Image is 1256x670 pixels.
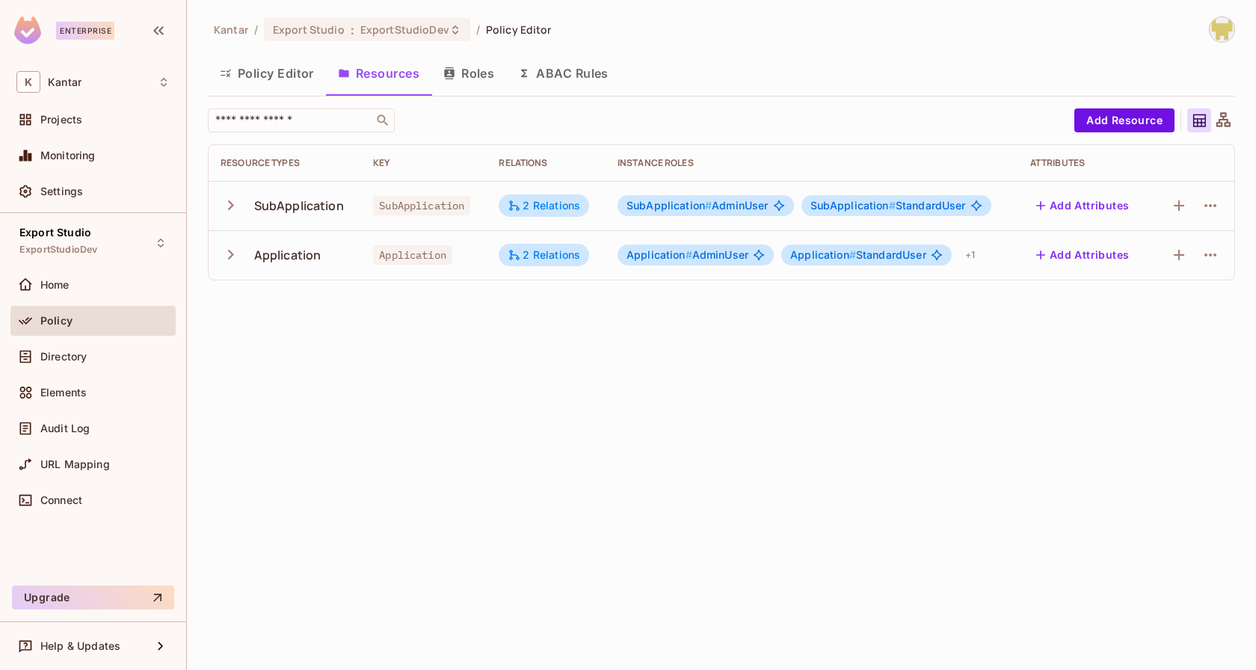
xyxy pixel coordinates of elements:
div: Instance roles [618,157,1006,169]
button: Upgrade [12,586,174,609]
span: K [16,71,40,93]
button: Roles [431,55,506,92]
div: 2 Relations [508,248,580,262]
span: Help & Updates [40,640,120,652]
span: Projects [40,114,82,126]
li: / [476,22,480,37]
span: StandardUser [810,200,966,212]
span: AdminUser [627,249,748,261]
span: URL Mapping [40,458,110,470]
span: SubApplication [373,196,470,215]
div: SubApplication [254,197,344,214]
div: + 1 [959,243,981,267]
span: Connect [40,494,82,506]
span: Monitoring [40,150,96,162]
span: Audit Log [40,422,90,434]
span: : [350,24,355,36]
span: Export Studio [19,227,91,239]
span: # [686,248,692,261]
button: Resources [326,55,431,92]
button: Add Attributes [1030,243,1136,267]
button: Add Attributes [1030,194,1136,218]
div: Relations [499,157,593,169]
button: ABAC Rules [506,55,621,92]
span: StandardUser [790,249,926,261]
span: Settings [40,185,83,197]
div: Enterprise [56,22,114,40]
span: Directory [40,351,87,363]
span: Application [373,245,452,265]
span: Home [40,279,70,291]
img: SReyMgAAAABJRU5ErkJggg== [14,16,41,44]
button: Policy Editor [208,55,326,92]
span: Workspace: Kantar [48,76,81,88]
div: Key [373,157,475,169]
span: Policy [40,315,73,327]
div: Application [254,247,321,263]
span: # [849,248,856,261]
span: AdminUser [627,200,769,212]
span: the active workspace [214,22,248,37]
img: Girishankar.VP@kantar.com [1210,17,1234,42]
span: Export Studio [273,22,345,37]
div: Resource Types [221,157,349,169]
span: SubApplication [627,199,712,212]
span: ExportStudioDev [360,22,449,37]
span: ExportStudioDev [19,244,97,256]
span: Application [790,248,856,261]
span: Application [627,248,692,261]
div: 2 Relations [508,199,580,212]
span: # [889,199,896,212]
span: SubApplication [810,199,896,212]
button: Add Resource [1074,108,1175,132]
span: Elements [40,387,87,399]
li: / [254,22,258,37]
div: Attributes [1030,157,1140,169]
span: Policy Editor [486,22,552,37]
span: # [705,199,712,212]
